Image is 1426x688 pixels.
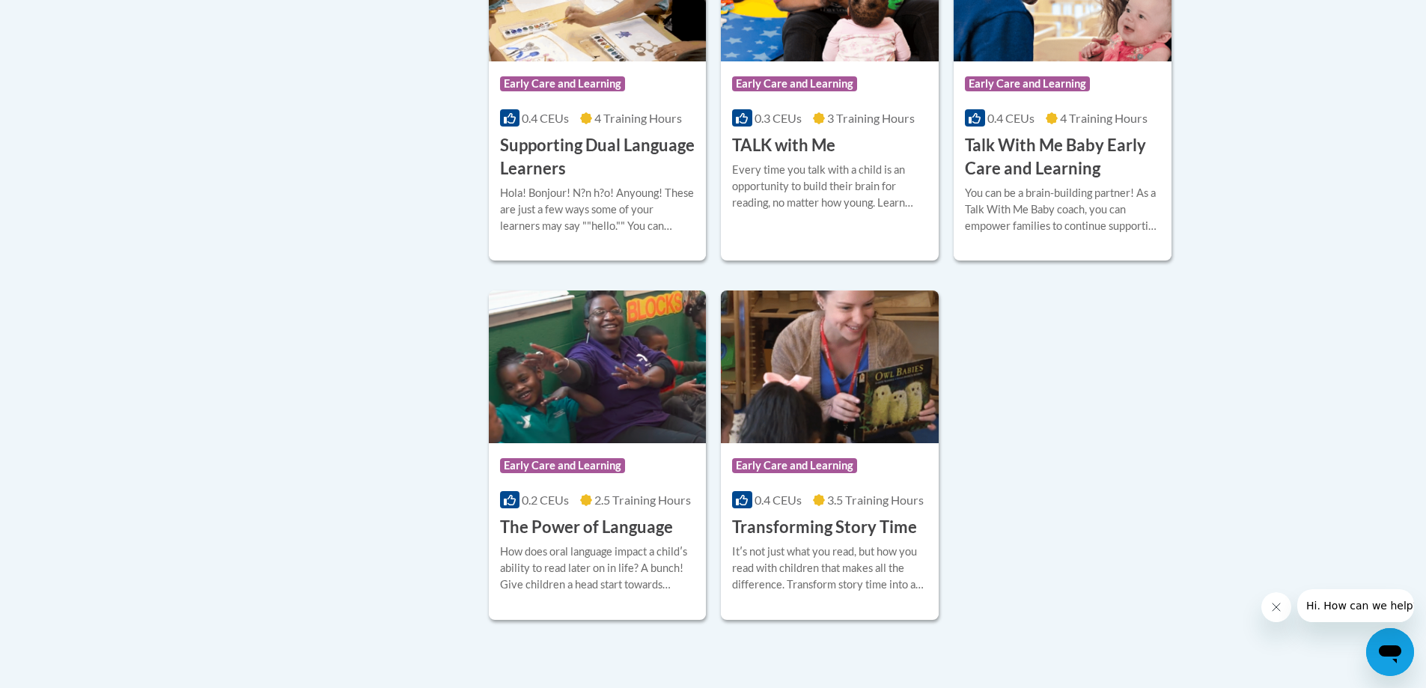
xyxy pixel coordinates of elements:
span: 4 Training Hours [1060,111,1148,125]
span: Early Care and Learning [732,458,857,473]
span: Early Care and Learning [732,76,857,91]
span: Hi. How can we help? [9,10,121,22]
span: 0.4 CEUs [755,493,802,507]
h3: The Power of Language [500,516,673,539]
div: How does oral language impact a childʹs ability to read later on in life? A bunch! Give children ... [500,544,695,593]
img: Course Logo [489,290,707,443]
h3: Transforming Story Time [732,516,917,539]
h3: Talk With Me Baby Early Care and Learning [965,134,1160,180]
h3: TALK with Me [732,134,835,157]
span: Early Care and Learning [500,76,625,91]
span: 0.4 CEUs [987,111,1035,125]
a: Course LogoEarly Care and Learning0.4 CEUs3.5 Training Hours Transforming Story TimeItʹs not just... [721,290,939,620]
span: 0.3 CEUs [755,111,802,125]
span: Early Care and Learning [965,76,1090,91]
span: 0.2 CEUs [522,493,569,507]
a: Course LogoEarly Care and Learning0.2 CEUs2.5 Training Hours The Power of LanguageHow does oral l... [489,290,707,620]
img: Course Logo [721,290,939,443]
h3: Supporting Dual Language Learners [500,134,695,180]
div: Every time you talk with a child is an opportunity to build their brain for reading, no matter ho... [732,162,927,211]
div: You can be a brain-building partner! As a Talk With Me Baby coach, you can empower families to co... [965,185,1160,234]
div: Hola! Bonjour! N?n h?o! Anyoung! These are just a few ways some of your learners may say ""hello.... [500,185,695,234]
span: 3 Training Hours [827,111,915,125]
span: 3.5 Training Hours [827,493,924,507]
iframe: Message from company [1297,589,1414,622]
div: Itʹs not just what you read, but how you read with children that makes all the difference. Transf... [732,544,927,593]
span: 2.5 Training Hours [594,493,691,507]
iframe: Close message [1261,592,1291,622]
span: Early Care and Learning [500,458,625,473]
span: 0.4 CEUs [522,111,569,125]
iframe: Button to launch messaging window [1366,628,1414,676]
span: 4 Training Hours [594,111,682,125]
